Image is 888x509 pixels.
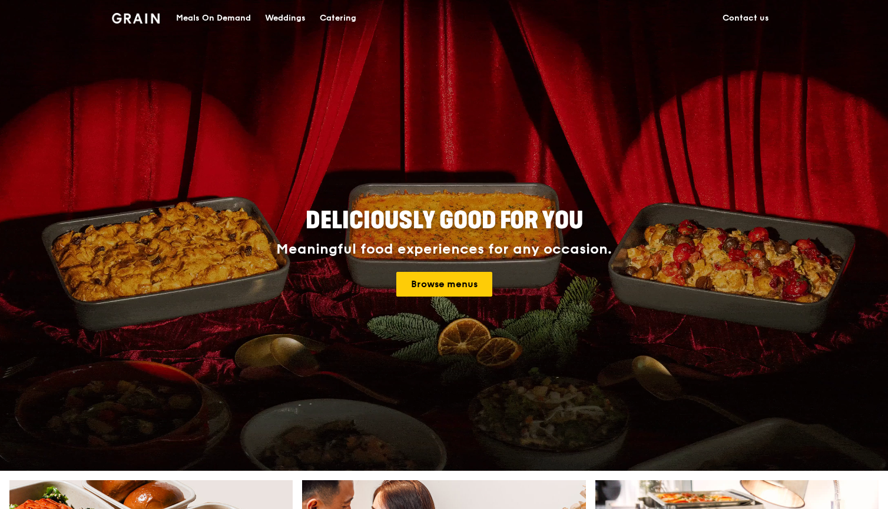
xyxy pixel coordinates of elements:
a: Catering [313,1,363,36]
a: Browse menus [396,272,492,297]
a: Weddings [258,1,313,36]
span: Deliciously good for you [306,207,583,235]
div: Meals On Demand [176,1,251,36]
div: Meaningful food experiences for any occasion. [232,241,656,258]
a: Contact us [715,1,776,36]
div: Weddings [265,1,306,36]
div: Catering [320,1,356,36]
img: Grain [112,13,160,24]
